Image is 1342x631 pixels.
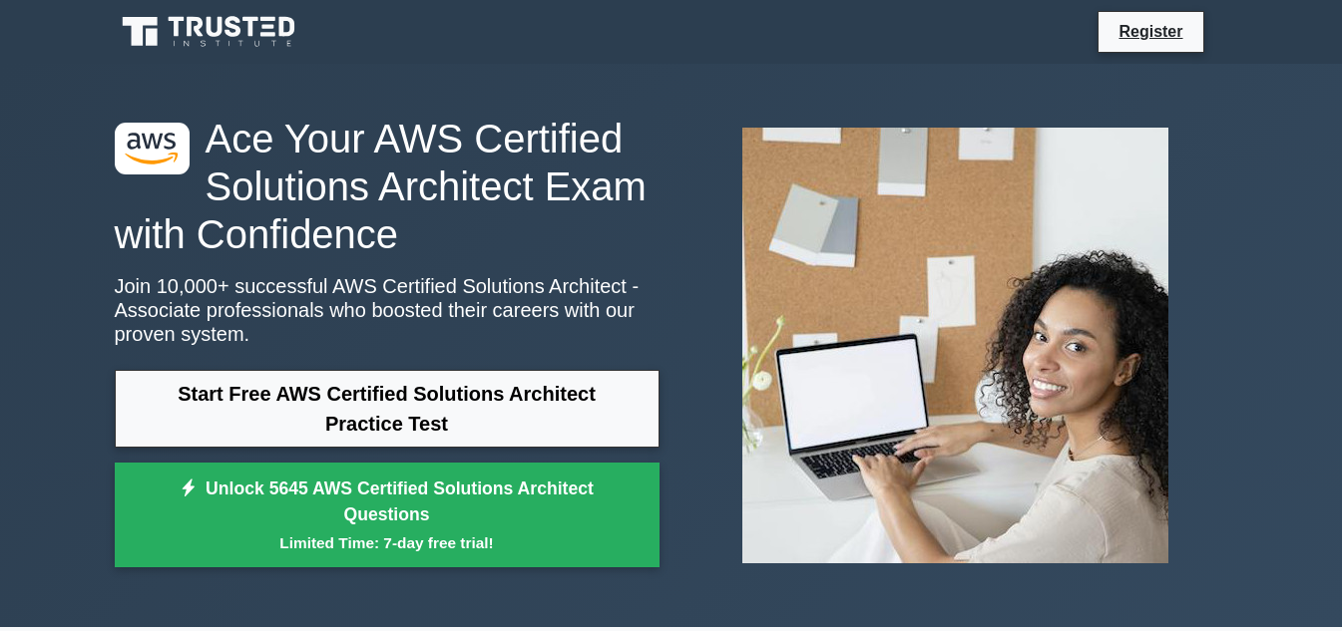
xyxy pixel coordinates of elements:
[115,463,660,568] a: Unlock 5645 AWS Certified Solutions Architect QuestionsLimited Time: 7-day free trial!
[140,531,635,554] small: Limited Time: 7-day free trial!
[115,274,660,346] p: Join 10,000+ successful AWS Certified Solutions Architect - Associate professionals who boosted t...
[115,115,660,258] h1: Ace Your AWS Certified Solutions Architect Exam with Confidence
[115,370,660,448] a: Start Free AWS Certified Solutions Architect Practice Test
[1107,19,1194,44] a: Register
